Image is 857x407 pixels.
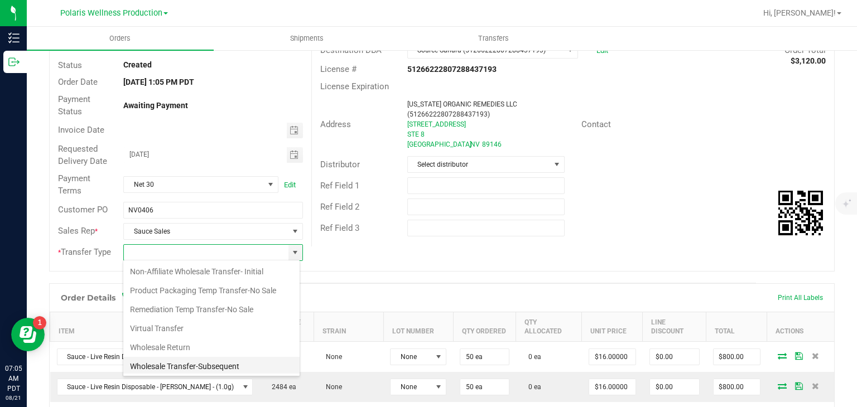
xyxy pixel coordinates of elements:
th: Qty Allocated [516,312,582,341]
span: Sales Rep [58,226,95,236]
a: Orders [27,27,214,50]
th: Strain [314,312,383,341]
th: Lot Number [383,312,453,341]
span: Invoice Date [58,125,104,135]
span: Requested Delivery Date [58,144,107,167]
strong: [DATE] 1:05 PM PDT [123,77,194,86]
iframe: Resource center [11,318,45,351]
span: Polaris Wellness Production [60,8,162,18]
span: Payment Status [58,94,90,117]
span: , [469,140,470,148]
strong: Awaiting Payment [123,101,188,110]
inline-svg: Inventory [8,32,20,43]
th: Qty Ordered [453,312,516,341]
h1: Order Details [61,293,115,302]
span: Order Date [58,77,98,87]
th: Item [50,312,260,341]
p: 08/21 [5,394,22,402]
p: 07:05 AM PDT [5,364,22,394]
input: 0 [650,379,699,395]
span: Distributor [320,159,360,169]
span: Order Total [784,45,826,55]
span: Sauce Sales [124,224,288,239]
input: 0 [589,379,635,395]
img: Scan me! [778,191,823,235]
span: Address [320,119,351,129]
input: 0 [714,379,760,395]
span: [STREET_ADDRESS] [407,120,466,128]
span: Hi, [PERSON_NAME]! [763,8,836,17]
li: Product Packaging Temp Transfer-No Sale [123,281,300,300]
span: NO DATA FOUND [57,379,253,395]
span: Net 30 [124,177,264,192]
span: Ref Field 2 [320,202,359,212]
span: Sauce - Live Resin Disposable - [PERSON_NAME] - (1.0g) [57,379,239,395]
span: Ref Field 1 [320,181,359,191]
span: Sauce - Live Resin Disposable - Zkittles - (1.0g) [57,349,239,365]
th: Total [706,312,767,341]
strong: 00093028 [123,43,159,52]
span: None [320,383,342,391]
a: Shipments [214,27,401,50]
li: Wholesale Transfer-Subsequent [123,357,300,376]
input: 0 [650,349,699,365]
span: Contact [581,119,611,129]
span: Destination DBA [320,45,382,55]
span: Shipments [275,33,339,43]
span: Customer PO [58,205,108,215]
th: Unit Price [582,312,643,341]
span: Transfer Type [58,247,111,257]
span: 89146 [482,140,502,148]
span: NO DATA FOUND [57,348,253,365]
span: None [391,379,432,395]
span: [GEOGRAPHIC_DATA] [407,140,471,148]
strong: 51266222807288437193 [407,65,497,74]
input: 0 [714,349,760,365]
span: Toggle calendar [287,147,303,163]
th: Actions [767,312,834,341]
li: Remediation Temp Transfer-No Sale [123,300,300,319]
span: License # [320,64,357,74]
input: 0 [460,379,509,395]
input: 0 [589,349,635,365]
span: Ref Field 3 [320,223,359,233]
li: Non-Affiliate Wholesale Transfer- Initial [123,262,300,281]
span: Transfers [463,33,524,43]
input: 0 [460,349,509,365]
span: 0 ea [523,353,541,361]
span: None [320,353,342,361]
span: Payment Terms [58,173,90,196]
span: Save Order Detail [791,382,807,389]
span: None [391,349,432,365]
span: Delete Order Detail [807,352,824,359]
li: Wholesale Return [123,338,300,357]
span: Delete Order Detail [807,382,824,389]
span: STE 8 [407,130,425,138]
span: Select distributor [408,157,550,172]
span: License Expiration [320,81,389,91]
strong: Created [123,60,152,69]
th: Line Discount [643,312,706,341]
iframe: Resource center unread badge [33,316,46,330]
a: Transfers [401,27,588,50]
span: 2484 ea [266,383,296,391]
li: Virtual Transfer [123,319,300,338]
span: Status [58,60,82,70]
span: Toggle calendar [287,123,303,138]
span: Orders [94,33,146,43]
inline-svg: Outbound [8,56,20,67]
span: NV [470,140,480,148]
a: Edit [284,181,296,189]
qrcode: 00093028 [778,191,823,235]
span: 0 ea [523,383,541,391]
span: [US_STATE] ORGANIC REMEDIES LLC (51266222807288437193) [407,100,517,118]
span: Save Order Detail [791,352,807,359]
strong: $3,120.00 [791,56,826,65]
